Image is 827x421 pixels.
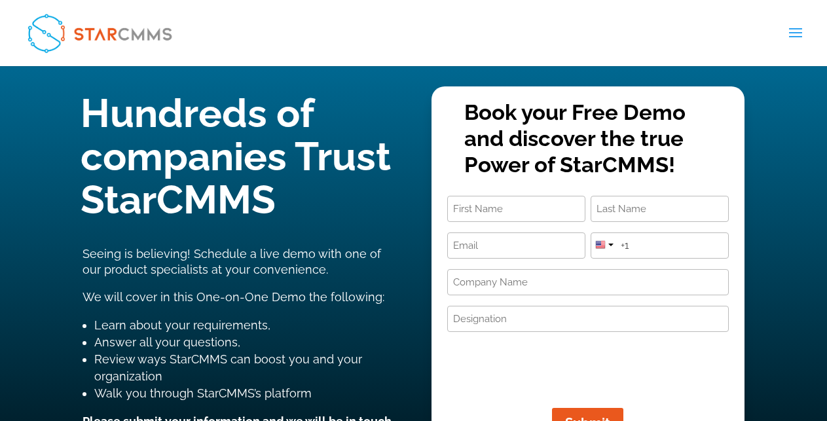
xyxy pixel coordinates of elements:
[83,247,381,276] span: Seeing is believing! Schedule a live demo with one of our product specialists at your convenience.
[94,386,312,400] span: Walk you through StarCMMS’s platform
[81,92,395,228] h1: Hundreds of companies Trust StarCMMS
[94,352,362,383] span: Review ways StarCMMS can boost you and your organization
[591,232,728,259] input: Phone Number
[21,7,178,59] img: StarCMMS
[94,335,240,349] span: Answer all your questions,
[447,232,585,259] input: Email
[447,342,646,394] iframe: reCAPTCHA
[447,269,728,295] input: Company Name
[602,280,827,421] iframe: Chat Widget
[94,318,270,332] span: Learn about your requirements,
[591,196,728,222] input: Last Name
[447,196,585,222] input: First Name
[447,306,728,332] input: Designation
[464,100,711,177] p: Book your Free Demo and discover the true Power of StarCMMS!
[83,290,384,304] span: We will cover in this One-on-One Demo the following:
